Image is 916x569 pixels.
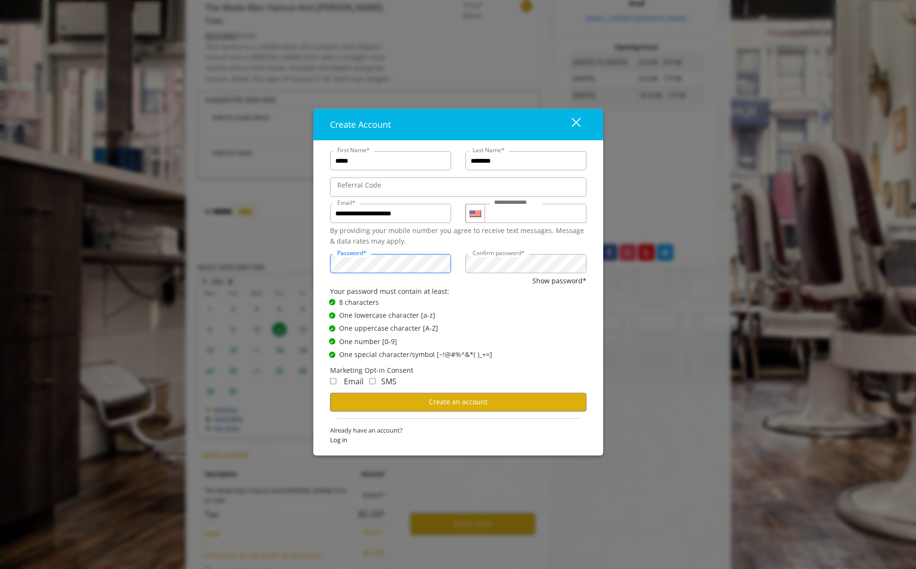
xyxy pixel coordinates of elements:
[468,248,530,257] label: Confirm password*
[339,323,438,334] span: One uppercase character [A-Z]
[465,254,586,273] input: ConfirmPassword
[330,351,334,358] span: ✔
[330,204,451,223] input: Email
[330,365,586,375] div: Marketing Opt-in Consent
[465,151,586,170] input: Lastname
[554,115,586,134] button: close dialog
[330,425,586,435] span: Already have an account?
[330,299,334,306] span: ✔
[330,312,334,319] span: ✔
[468,145,509,155] label: Last Name*
[330,254,451,273] input: Password
[330,392,586,411] button: Create an account
[332,248,371,257] label: Password*
[330,435,586,445] span: Log in
[339,336,397,347] span: One number [0-9]
[532,276,586,286] button: Show password*
[381,376,397,387] span: SMS
[330,338,334,346] span: ✔
[330,378,336,384] input: Receive Marketing Email
[339,349,492,360] span: One special character/symbol [~!@#%^&*( )_+=]
[330,151,451,170] input: FirstName
[339,310,435,321] span: One lowercase character [a-z]
[429,397,487,406] span: Create an account
[330,119,391,130] span: Create Account
[561,117,580,132] div: close dialog
[330,286,586,297] div: Your password must contain at least:
[339,297,379,307] span: 8 characters
[332,145,375,155] label: First Name*
[330,324,334,332] span: ✔
[344,376,364,387] span: Email
[330,225,586,247] div: By providing your mobile number you agree to receive text messages. Message & data rates may apply.
[332,180,386,190] label: Referral Code
[330,178,586,197] input: ReferralCode
[369,378,375,384] input: Receive Marketing SMS
[332,198,360,207] label: Email*
[465,204,485,223] div: Country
